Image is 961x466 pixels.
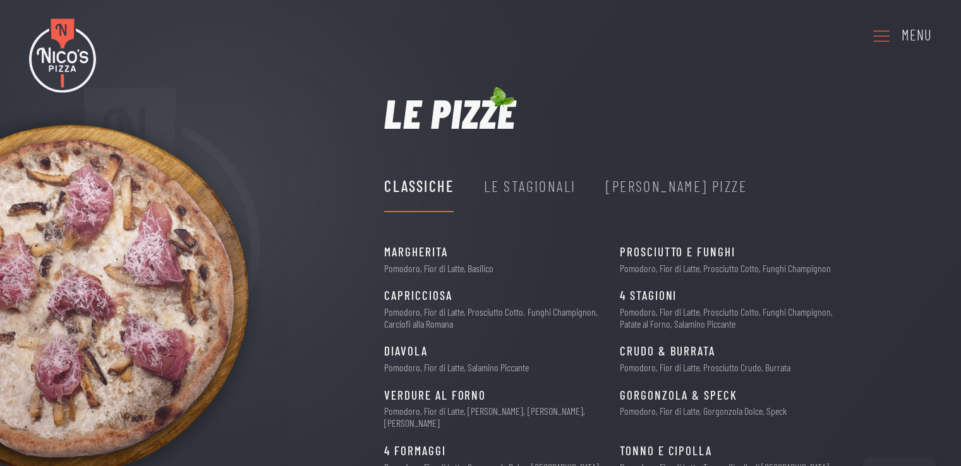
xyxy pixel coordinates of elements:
[384,286,452,306] span: Capricciosa
[384,93,516,133] h1: Le pizze
[384,342,427,361] span: Diavola
[384,174,454,198] div: Classiche
[29,18,96,93] img: Nico's Pizza Logo Colori
[384,405,600,429] p: Pomodoro, Fior di Latte, [PERSON_NAME], [PERSON_NAME], [PERSON_NAME]
[384,242,447,262] span: Margherita
[384,361,529,373] p: Pomodoro, Fior di Latte, Salamino Piccante
[384,386,486,405] span: Verdure al Forno
[902,24,932,47] div: Menu
[384,441,445,461] span: 4 Formaggi
[620,405,787,417] p: Pomodoro, Fior di Latte, Gorgonzola Dolce, Speck
[606,174,747,198] div: [PERSON_NAME] Pizze
[384,262,493,274] p: Pomodoro, Fior di Latte, Basilico
[620,386,737,405] span: Gorgonzola & Speck
[620,262,831,274] p: Pomodoro, Fior di Latte, Prosciutto Cotto, Funghi Champignon
[871,18,932,53] a: Menu
[620,361,790,373] p: Pomodoro, Fior di Latte, Prosciutto Crudo, Burrata
[620,242,735,262] span: Prosciutto e Funghi
[620,306,836,330] p: Pomodoro, Fior di Latte, Prosciutto Cotto, Funghi Champignon, Patate al Forno, Salamino Piccante
[620,342,715,361] span: CRUDO & BURRATA
[484,174,576,198] div: Le Stagionali
[384,306,600,330] p: Pomodoro, Fior di Latte, Prosciutto Cotto, Funghi Champignon, Carciofi alla Romana
[620,286,677,306] span: 4 Stagioni
[620,441,712,461] span: Tonno e Cipolla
